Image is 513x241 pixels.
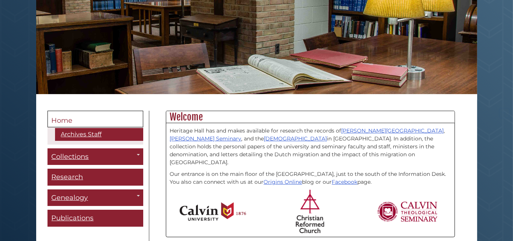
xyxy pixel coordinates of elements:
[166,111,455,123] h2: Welcome
[55,128,143,141] a: Archives Staff
[341,127,444,134] a: [PERSON_NAME][GEOGRAPHIC_DATA]
[47,169,143,186] a: Research
[170,127,451,166] p: Heritage Hall has and makes available for research the records of , , and the in [GEOGRAPHIC_DATA...
[296,190,324,233] img: Christian Reformed Church
[179,202,246,221] img: Calvin University
[47,148,143,165] a: Collections
[264,178,302,185] a: Origins Online
[52,214,94,222] span: Publications
[332,178,358,185] a: Facebook
[47,210,143,227] a: Publications
[264,135,327,142] a: [DEMOGRAPHIC_DATA]
[47,189,143,206] a: Genealogy
[52,153,89,161] span: Collections
[52,194,88,202] span: Genealogy
[170,135,242,142] a: [PERSON_NAME] Seminary
[377,201,438,222] img: Calvin Theological Seminary
[497,110,511,116] a: Back to Top
[52,173,83,181] span: Research
[52,116,73,125] span: Home
[170,170,451,186] p: Our entrance is on the main floor of the [GEOGRAPHIC_DATA], just to the south of the Information ...
[47,111,143,127] a: Home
